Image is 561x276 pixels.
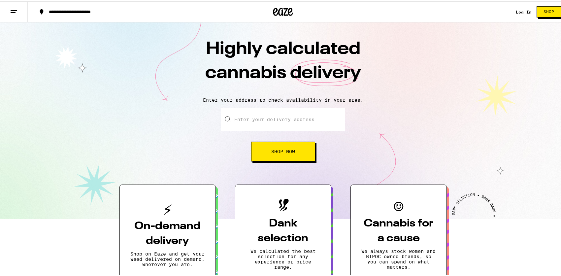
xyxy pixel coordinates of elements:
h1: Highly calculated cannabis delivery [168,36,399,91]
span: Hi. Need any help? [4,5,48,10]
p: Shop on Eaze and get your weed delivered on demand, wherever you are. [130,250,205,266]
h3: On-demand delivery [130,218,205,247]
button: Shop Now [251,140,315,160]
p: We calculated the best selection for any experience or price range. [246,247,320,268]
span: Shop Now [271,148,295,153]
input: Enter your delivery address [221,107,345,130]
p: We always stock women and BIPOC owned brands, so you can spend on what matters. [361,247,436,268]
h3: Dank selection [246,215,320,245]
h3: Cannabis for a cause [361,215,436,245]
p: Enter your address to check availability in your area. [7,96,559,101]
button: Shop [537,5,561,16]
a: Log In [516,9,532,13]
span: Shop [544,9,554,13]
